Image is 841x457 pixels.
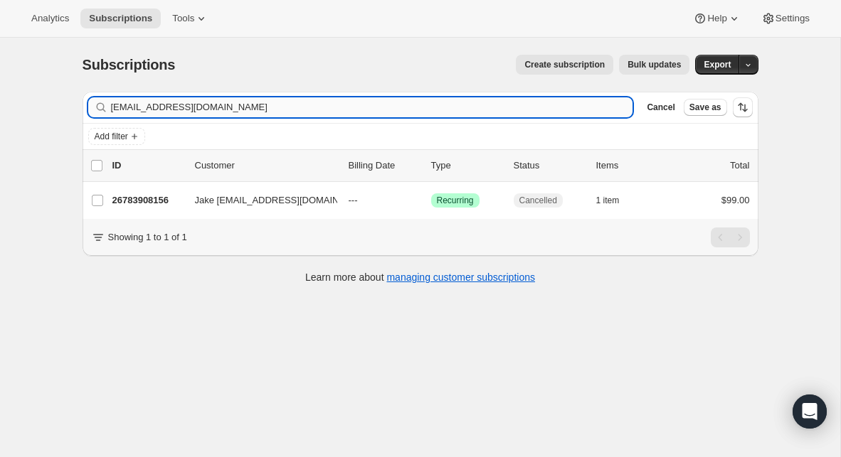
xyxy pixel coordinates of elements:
span: Export [704,59,731,70]
button: Bulk updates [619,55,689,75]
span: Recurring [437,195,474,206]
span: Bulk updates [628,59,681,70]
span: Create subscription [524,59,605,70]
p: Status [514,158,585,173]
span: Help [707,13,726,24]
button: Analytics [23,9,78,28]
input: Filter subscribers [111,97,633,117]
span: Save as [689,102,721,113]
span: Jake [EMAIL_ADDRESS][DOMAIN_NAME] [195,193,374,208]
div: Items [596,158,667,173]
p: Showing 1 to 1 of 1 [108,230,187,244]
button: Subscriptions [80,9,161,28]
p: Learn more about [305,270,535,284]
span: Tools [172,13,194,24]
span: Subscriptions [83,57,176,72]
a: managing customer subscriptions [386,271,535,283]
span: Cancel [647,102,675,113]
div: IDCustomerBilling DateTypeStatusItemsTotal [112,158,750,173]
span: Add filter [95,131,128,142]
button: Sort the results [733,97,753,117]
p: Total [730,158,749,173]
div: Type [431,158,502,173]
span: Subscriptions [89,13,152,24]
p: 26783908156 [112,193,184,208]
button: Save as [684,99,727,116]
p: Billing Date [349,158,420,173]
div: Open Intercom Messenger [793,394,827,429]
button: Add filter [88,128,145,145]
span: Analytics [31,13,69,24]
span: Settings [776,13,810,24]
button: Export [695,55,739,75]
button: Create subscription [516,55,613,75]
button: 1 item [596,190,635,210]
button: Settings [753,9,818,28]
button: Tools [164,9,217,28]
button: Cancel [641,99,680,116]
div: 26783908156Jake [EMAIL_ADDRESS][DOMAIN_NAME]---SuccessRecurringCancelled1 item$99.00 [112,190,750,210]
button: Jake [EMAIL_ADDRESS][DOMAIN_NAME] [186,189,329,212]
nav: Pagination [711,227,750,247]
p: Customer [195,158,337,173]
span: $99.00 [721,195,750,205]
span: 1 item [596,195,620,206]
span: --- [349,195,358,205]
button: Help [684,9,749,28]
p: ID [112,158,184,173]
span: Cancelled [519,195,557,206]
